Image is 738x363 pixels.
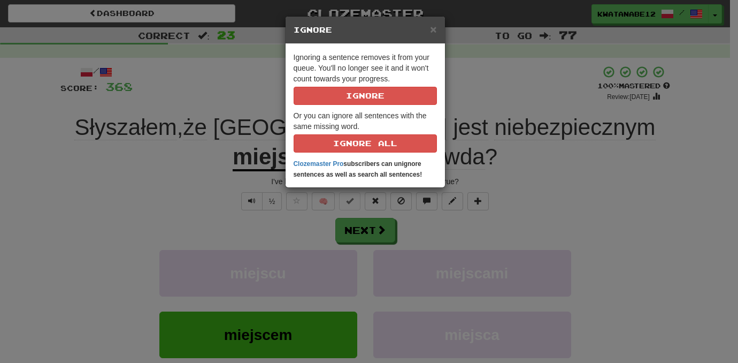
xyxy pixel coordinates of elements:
h5: Ignore [294,25,437,35]
button: Ignore All [294,134,437,153]
button: Close [430,24,436,35]
button: Ignore [294,87,437,105]
a: Clozemaster Pro [294,160,344,168]
p: Or you can ignore all sentences with the same missing word. [294,110,437,153]
p: Ignoring a sentence removes it from your queue. You'll no longer see it and it won't count toward... [294,52,437,105]
span: × [430,23,436,35]
strong: subscribers can unignore sentences as well as search all sentences! [294,160,422,178]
